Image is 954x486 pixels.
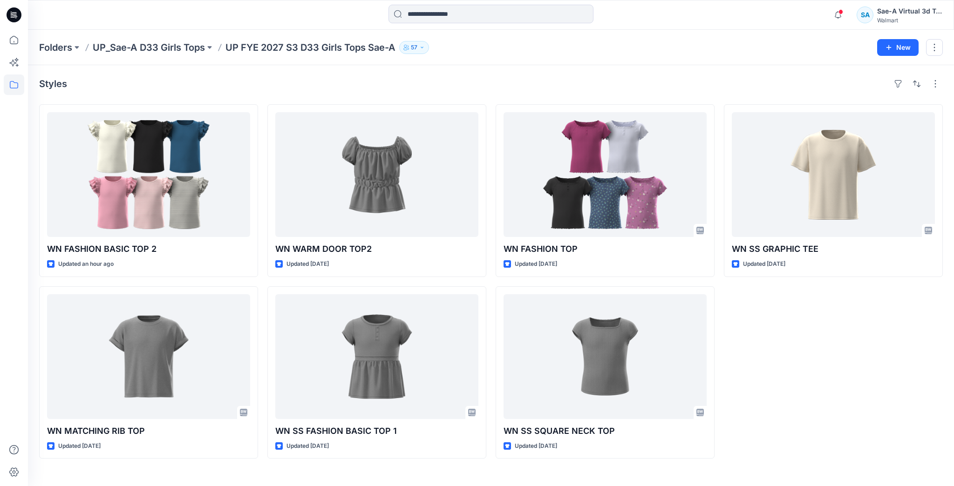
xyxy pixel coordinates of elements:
[93,41,205,54] a: UP_Sae-A D33 Girls Tops
[275,425,478,438] p: WN SS FASHION BASIC TOP 1
[877,39,919,56] button: New
[877,17,942,24] div: Walmart
[58,259,114,269] p: Updated an hour ago
[515,259,557,269] p: Updated [DATE]
[47,425,250,438] p: WN MATCHING RIB TOP
[399,41,429,54] button: 57
[39,41,72,54] a: Folders
[47,294,250,419] a: WN MATCHING RIB TOP
[47,112,250,237] a: WN FASHION BASIC TOP 2
[39,78,67,89] h4: Styles
[504,243,707,256] p: WN FASHION TOP
[857,7,873,23] div: SA
[286,259,329,269] p: Updated [DATE]
[504,112,707,237] a: WN FASHION TOP
[877,6,942,17] div: Sae-A Virtual 3d Team
[515,441,557,451] p: Updated [DATE]
[275,294,478,419] a: WN SS FASHION BASIC TOP 1
[275,112,478,237] a: WN WARM DOOR TOP2
[286,441,329,451] p: Updated [DATE]
[275,243,478,256] p: WN WARM DOOR TOP2
[47,243,250,256] p: WN FASHION BASIC TOP 2
[504,294,707,419] a: WN SS SQUARE NECK TOP
[732,112,935,237] a: WN SS GRAPHIC TEE
[58,441,101,451] p: Updated [DATE]
[504,425,707,438] p: WN SS SQUARE NECK TOP
[225,41,395,54] p: UP FYE 2027 S3 D33 Girls Tops Sae-A
[411,42,417,53] p: 57
[732,243,935,256] p: WN SS GRAPHIC TEE
[743,259,785,269] p: Updated [DATE]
